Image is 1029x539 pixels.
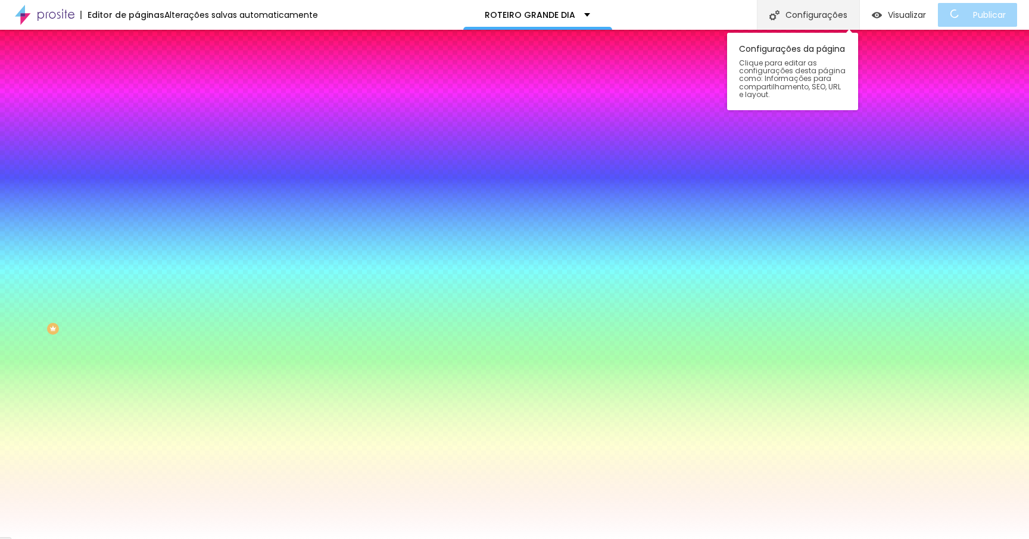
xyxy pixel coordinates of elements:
[88,9,164,21] font: Editor de páginas
[785,9,847,21] font: Configurações
[769,10,779,20] img: Ícone
[739,43,845,55] font: Configurações da página
[973,9,1006,21] font: Publicar
[164,9,318,21] font: Alterações salvas automaticamente
[485,9,575,21] font: ROTEIRO GRANDE DIA
[739,58,846,99] font: Clique para editar as configurações desta página como: Informações para compartilhamento, SEO, UR...
[888,9,926,21] font: Visualizar
[938,3,1017,27] button: Publicar
[872,10,882,20] img: view-1.svg
[860,3,938,27] button: Visualizar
